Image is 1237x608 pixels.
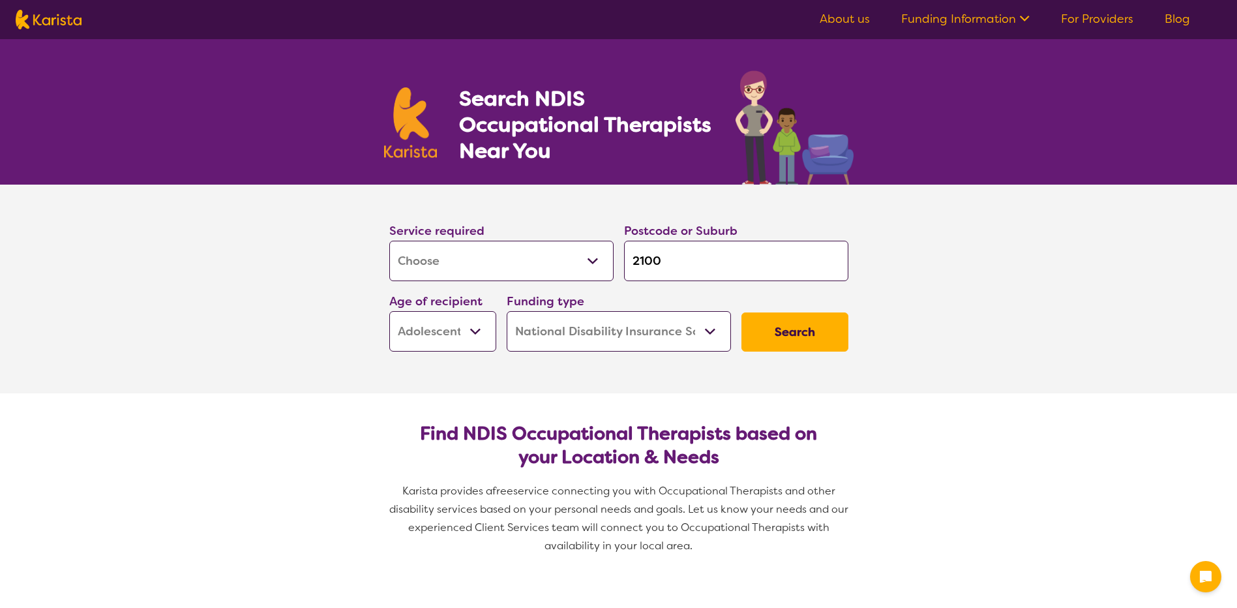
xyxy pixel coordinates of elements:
[624,223,738,239] label: Postcode or Suburb
[507,294,584,309] label: Funding type
[400,422,838,469] h2: Find NDIS Occupational Therapists based on your Location & Needs
[16,10,82,29] img: Karista logo
[402,484,492,498] span: Karista provides a
[820,11,870,27] a: About us
[1061,11,1133,27] a: For Providers
[492,484,513,498] span: free
[389,294,483,309] label: Age of recipient
[624,241,848,281] input: Type
[384,87,438,158] img: Karista logo
[741,312,848,352] button: Search
[901,11,1030,27] a: Funding Information
[459,85,713,164] h1: Search NDIS Occupational Therapists Near You
[1165,11,1190,27] a: Blog
[389,484,851,553] span: service connecting you with Occupational Therapists and other disability services based on your p...
[389,223,484,239] label: Service required
[736,70,854,185] img: occupational-therapy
